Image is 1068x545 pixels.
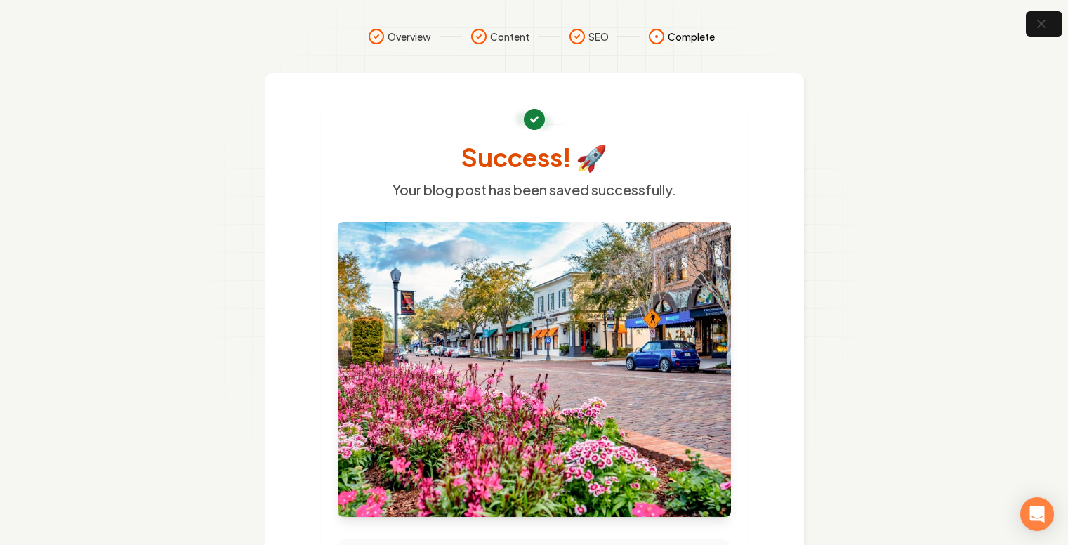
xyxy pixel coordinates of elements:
h1: Success! 🚀 [338,143,731,171]
span: Content [490,29,529,44]
span: Overview [388,29,431,44]
div: Open Intercom Messenger [1020,497,1054,531]
p: Your blog post has been saved successfully. [338,180,731,199]
span: Complete [668,29,715,44]
span: SEO [588,29,609,44]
